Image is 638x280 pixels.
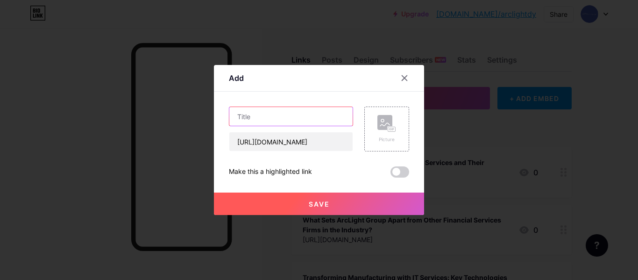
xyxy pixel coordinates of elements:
button: Save [214,193,424,215]
div: Picture [377,136,396,143]
span: Save [309,200,330,208]
div: Make this a highlighted link [229,166,312,178]
input: Title [229,107,353,126]
div: Add [229,72,244,84]
input: URL [229,132,353,151]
